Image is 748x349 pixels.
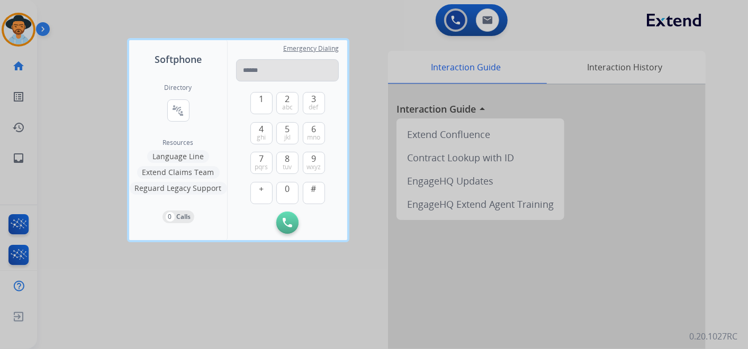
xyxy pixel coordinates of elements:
[250,182,273,204] button: +
[309,103,319,112] span: def
[285,93,290,105] span: 2
[166,212,175,222] p: 0
[172,104,185,117] mat-icon: connect_without_contact
[689,330,737,343] p: 0.20.1027RC
[285,152,290,165] span: 8
[307,163,321,171] span: wxyz
[311,182,317,195] span: #
[257,133,266,142] span: ghi
[284,133,291,142] span: jkl
[130,182,227,195] button: Reguard Legacy Support
[311,123,316,135] span: 6
[276,92,299,114] button: 2abc
[283,163,292,171] span: tuv
[283,218,292,227] img: call-button
[165,84,192,92] h2: Directory
[276,152,299,174] button: 8tuv
[163,210,194,223] button: 0Calls
[303,92,325,114] button: 3def
[250,152,273,174] button: 7pqrs
[259,123,264,135] span: 4
[285,123,290,135] span: 5
[276,122,299,144] button: 5jkl
[311,93,316,105] span: 3
[255,163,268,171] span: pqrs
[163,139,194,147] span: Resources
[285,182,290,195] span: 0
[137,166,220,179] button: Extend Claims Team
[177,212,191,222] p: Calls
[147,150,209,163] button: Language Line
[303,152,325,174] button: 9wxyz
[276,182,299,204] button: 0
[250,122,273,144] button: 4ghi
[259,152,264,165] span: 7
[259,93,264,105] span: 1
[307,133,320,142] span: mno
[303,122,325,144] button: 6mno
[311,152,316,165] span: 9
[283,44,339,53] span: Emergency Dialing
[155,52,202,67] span: Softphone
[250,92,273,114] button: 1
[282,103,293,112] span: abc
[259,182,264,195] span: +
[303,182,325,204] button: #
